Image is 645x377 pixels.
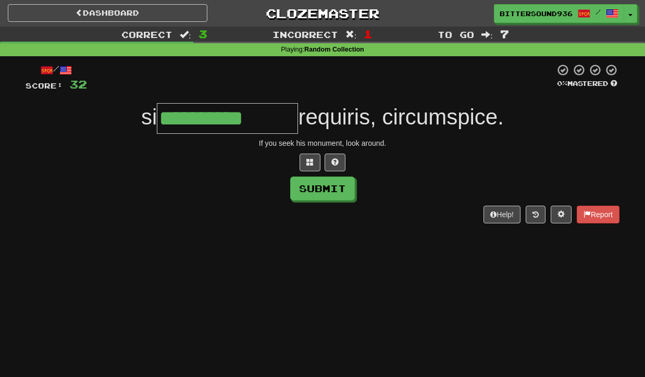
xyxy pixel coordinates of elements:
[180,30,191,39] span: :
[121,29,172,40] span: Correct
[494,4,624,23] a: BitterSound936 /
[364,28,373,40] span: 1
[69,78,87,91] span: 32
[483,206,520,223] button: Help!
[8,4,207,22] a: Dashboard
[438,29,474,40] span: To go
[26,138,619,148] div: If you seek his monument, look around.
[557,79,567,87] span: 0 %
[345,30,357,39] span: :
[577,206,619,223] button: Report
[500,9,573,18] span: BitterSound936
[596,8,601,16] span: /
[141,105,157,129] span: si
[304,46,364,53] strong: Random Collection
[298,105,503,129] span: requiris, circumspice.
[526,206,545,223] button: Round history (alt+y)
[325,154,345,171] button: Single letter hint - you only get 1 per sentence and score half the points! alt+h
[199,28,207,40] span: 3
[26,64,87,77] div: /
[272,29,338,40] span: Incorrect
[300,154,320,171] button: Switch sentence to multiple choice alt+p
[290,177,355,200] button: Submit
[500,28,509,40] span: 7
[26,81,63,90] span: Score:
[481,30,493,39] span: :
[555,79,619,89] div: Mastered
[223,4,423,22] a: Clozemaster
